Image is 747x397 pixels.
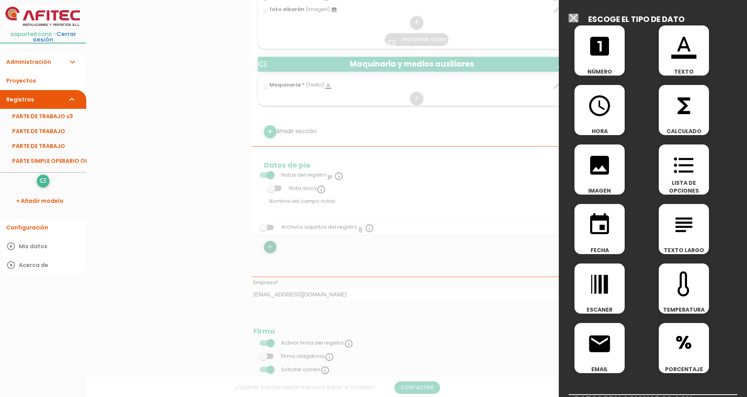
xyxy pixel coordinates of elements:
i: functions [671,93,696,118]
span: % [659,323,709,356]
i: format_list_bulleted [671,153,696,178]
h2: ESCOGE EL TIPO DE DATO [588,15,685,23]
span: NÚMERO [574,68,625,76]
span: EMAIL [574,365,625,373]
span: CALCULADO [659,127,709,135]
span: LISTA DE OPCIONES [659,179,709,195]
span: TEXTO [659,68,709,76]
i: access_time [587,93,612,118]
span: HORA [574,127,625,135]
span: PORCENTAJE [659,365,709,373]
i: format_color_text [671,34,696,59]
i: image [587,153,612,178]
i: looks_one [587,34,612,59]
i: subject [671,212,696,237]
span: IMAGEN [574,187,625,195]
span: TEXTO LARGO [659,246,709,254]
span: FECHA [574,246,625,254]
i: email [587,331,612,356]
i: line_weight [587,272,612,297]
span: TEMPERATURA [659,306,709,314]
i: event [587,212,612,237]
span: ESCANER [574,306,625,314]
